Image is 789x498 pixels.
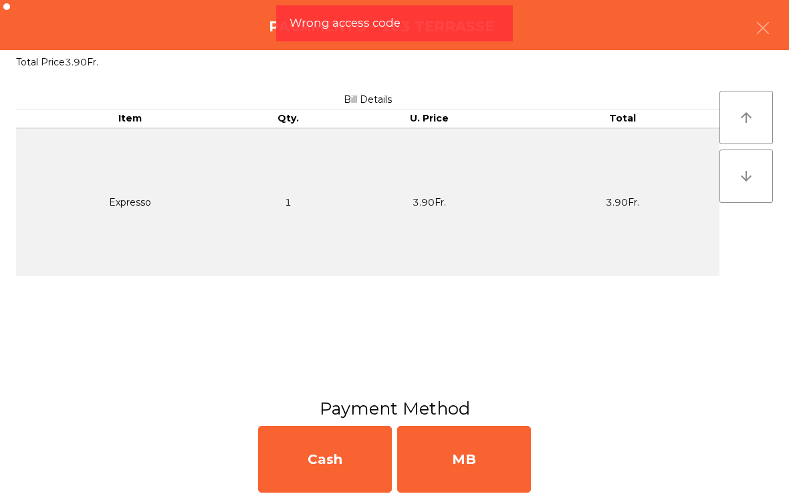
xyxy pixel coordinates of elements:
[243,128,332,276] td: 1
[16,128,243,276] td: Expresso
[332,109,526,128] th: U. Price
[719,150,773,203] button: arrow_downward
[397,426,531,493] div: MB
[16,109,243,128] th: Item
[738,168,754,184] i: arrow_downward
[332,128,526,276] td: 3.90Fr.
[344,93,392,105] span: Bill Details
[65,56,98,68] span: 3.90Fr.
[269,17,494,37] h4: Pagamento - 103 TERRASSE
[243,109,332,128] th: Qty.
[290,15,401,31] span: Wrong access code
[258,426,392,493] div: Cash
[738,109,754,126] i: arrow_upward
[10,397,779,421] h3: Payment Method
[16,56,65,68] span: Total Price
[526,128,719,276] td: 3.90Fr.
[719,91,773,144] button: arrow_upward
[526,109,719,128] th: Total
